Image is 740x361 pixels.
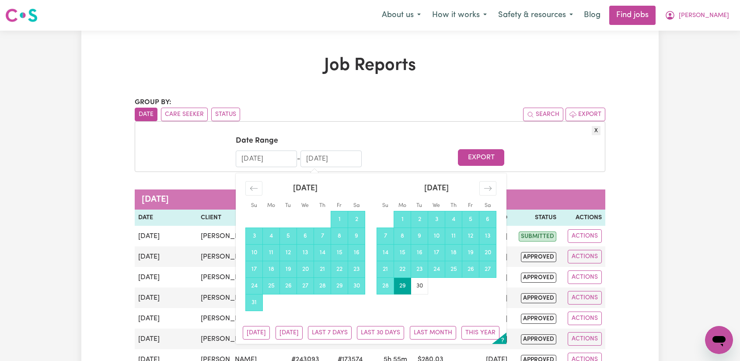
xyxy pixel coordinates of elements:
span: [PERSON_NAME] [679,11,729,21]
div: Move backward to switch to the previous month. [245,181,262,196]
span: Group by: [135,99,171,106]
td: Selected. Saturday, August 2, 2025 [348,211,365,228]
td: Selected. Thursday, August 28, 2025 [314,277,331,294]
button: [DATE] [243,326,270,340]
button: Export [458,149,504,166]
button: About us [376,6,426,25]
td: Selected. Sunday, August 10, 2025 [246,244,263,261]
td: [PERSON_NAME] [197,287,267,308]
td: Selected. Wednesday, September 10, 2025 [428,228,445,244]
a: Find jobs [609,6,656,25]
button: X [592,126,600,135]
small: Tu [285,203,291,208]
iframe: Button to launch messaging window [705,326,733,354]
td: [PERSON_NAME] [197,246,267,267]
span: approved [521,334,556,344]
button: How it works [426,6,492,25]
small: Mo [267,203,275,208]
td: Selected. Friday, September 26, 2025 [462,261,479,277]
button: My Account [659,6,735,25]
span: approved [521,273,556,283]
button: sort invoices by care seeker [161,108,208,121]
div: - [297,154,300,164]
span: approved [521,314,556,324]
caption: [DATE] [135,189,605,210]
th: Actions [560,210,605,226]
td: Selected. Sunday, August 31, 2025 [246,294,263,311]
td: Selected. Thursday, August 14, 2025 [314,244,331,261]
td: Selected as end date. Monday, September 29, 2025 [394,277,411,294]
button: Last 7 Days [308,326,352,340]
h1: Job Reports [135,55,605,76]
button: Last Month [410,326,456,340]
button: Actions [568,312,602,325]
button: Last 30 Days [357,326,404,340]
small: Su [251,203,257,208]
td: Selected. Monday, August 11, 2025 [263,244,280,261]
td: Selected. Thursday, August 21, 2025 [314,261,331,277]
td: [PERSON_NAME] [197,267,267,287]
div: Calendar [236,173,506,322]
td: Selected. Tuesday, September 23, 2025 [411,261,428,277]
td: Selected. Saturday, August 23, 2025 [348,261,365,277]
span: ? [501,337,504,344]
td: Selected. Saturday, September 6, 2025 [479,211,496,228]
input: End Date [300,151,362,167]
td: Selected. Friday, August 8, 2025 [331,228,348,244]
td: Selected. Thursday, August 7, 2025 [314,228,331,244]
label: Date Range [236,135,278,147]
td: Selected. Thursday, September 4, 2025 [445,211,462,228]
td: [DATE] [135,226,197,246]
td: Choose Tuesday, September 30, 2025 as your check-out date. It’s available. [411,277,428,294]
td: Selected. Friday, August 15, 2025 [331,244,348,261]
td: Selected. Wednesday, August 20, 2025 [297,261,314,277]
a: Blog [579,6,606,25]
small: Fr [337,203,342,208]
td: Selected. Friday, August 29, 2025 [331,277,348,294]
input: Start Date [236,151,297,167]
td: Selected. Monday, September 8, 2025 [394,228,411,244]
td: Selected. Wednesday, August 27, 2025 [297,277,314,294]
td: Selected. Friday, August 1, 2025 [331,211,348,228]
td: Selected. Thursday, September 25, 2025 [445,261,462,277]
td: Selected. Tuesday, August 12, 2025 [280,244,297,261]
td: Selected. Wednesday, September 3, 2025 [428,211,445,228]
img: Careseekers logo [5,7,38,23]
button: Actions [568,270,602,284]
button: Safety & resources [492,6,579,25]
span: submitted [519,231,556,242]
td: Selected. Sunday, September 7, 2025 [377,228,394,244]
button: [DATE] [276,326,303,340]
td: Selected. Sunday, September 28, 2025 [377,277,394,294]
button: Actions [568,250,602,263]
td: Selected. Thursday, September 11, 2025 [445,228,462,244]
button: Search [523,108,563,121]
td: Selected. Wednesday, August 13, 2025 [297,244,314,261]
strong: [DATE] [293,185,318,193]
td: Selected. Saturday, September 27, 2025 [479,261,496,277]
button: Actions [568,229,602,243]
td: [DATE] [135,287,197,308]
td: Selected. Tuesday, August 26, 2025 [280,277,297,294]
td: Selected. Saturday, August 16, 2025 [348,244,365,261]
td: Selected. Saturday, August 9, 2025 [348,228,365,244]
button: sort invoices by paid status [211,108,240,121]
td: [DATE] [135,308,197,329]
td: [DATE] [135,246,197,267]
td: Selected. Wednesday, September 24, 2025 [428,261,445,277]
td: Selected. Monday, August 4, 2025 [263,228,280,244]
button: Actions [568,291,602,305]
td: [PERSON_NAME] [197,329,267,349]
button: Open the keyboard shortcuts panel. [492,333,506,344]
th: Status [511,210,560,226]
td: [PERSON_NAME] [197,308,267,329]
th: Date [135,210,197,226]
span: approved [521,252,556,262]
td: Selected. Monday, August 25, 2025 [263,277,280,294]
small: We [301,203,309,208]
td: Selected. Monday, August 18, 2025 [263,261,280,277]
td: Selected. Sunday, August 3, 2025 [246,228,263,244]
small: Sa [353,203,360,208]
td: Selected. Tuesday, September 9, 2025 [411,228,428,244]
small: Sa [485,203,491,208]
